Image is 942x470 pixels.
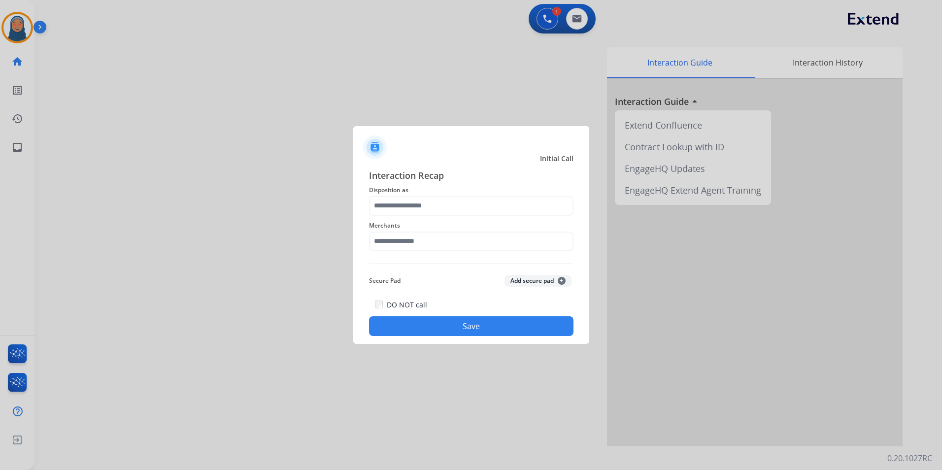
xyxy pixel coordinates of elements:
[540,154,573,164] span: Initial Call
[387,300,427,310] label: DO NOT call
[558,277,566,285] span: +
[887,452,932,464] p: 0.20.1027RC
[363,135,387,159] img: contactIcon
[369,263,573,264] img: contact-recap-line.svg
[369,220,573,232] span: Merchants
[369,275,401,287] span: Secure Pad
[505,275,572,287] button: Add secure pad+
[369,168,573,184] span: Interaction Recap
[369,184,573,196] span: Disposition as
[369,316,573,336] button: Save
